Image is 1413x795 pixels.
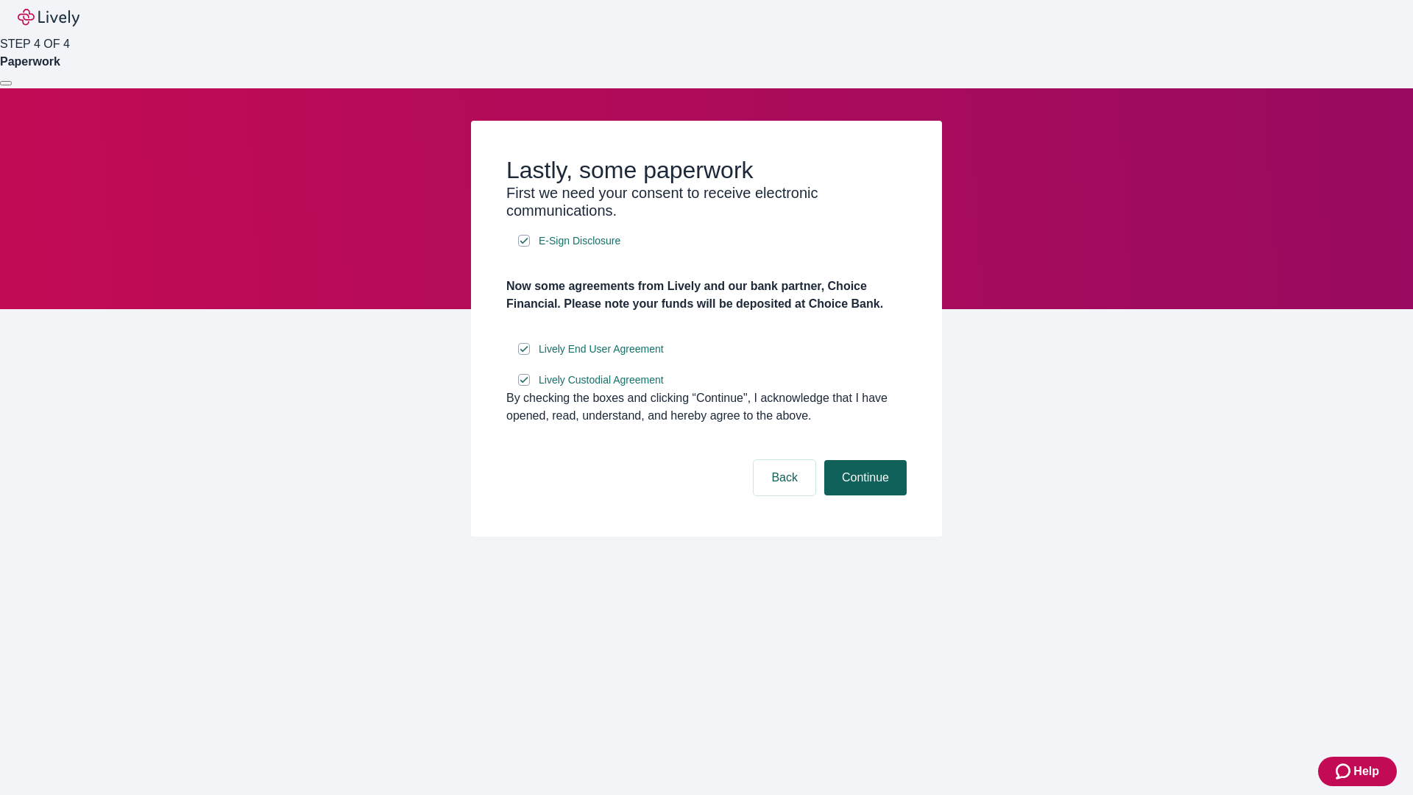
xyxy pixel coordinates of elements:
div: By checking the boxes and clicking “Continue", I acknowledge that I have opened, read, understand... [506,389,907,425]
button: Continue [824,460,907,495]
button: Back [754,460,815,495]
h3: First we need your consent to receive electronic communications. [506,184,907,219]
img: Lively [18,9,79,26]
a: e-sign disclosure document [536,232,623,250]
a: e-sign disclosure document [536,340,667,358]
h4: Now some agreements from Lively and our bank partner, Choice Financial. Please note your funds wi... [506,278,907,313]
span: Lively End User Agreement [539,342,664,357]
span: Help [1353,763,1379,780]
a: e-sign disclosure document [536,371,667,389]
span: E-Sign Disclosure [539,233,620,249]
span: Lively Custodial Agreement [539,372,664,388]
h2: Lastly, some paperwork [506,156,907,184]
button: Zendesk support iconHelp [1318,757,1397,786]
svg: Zendesk support icon [1336,763,1353,780]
